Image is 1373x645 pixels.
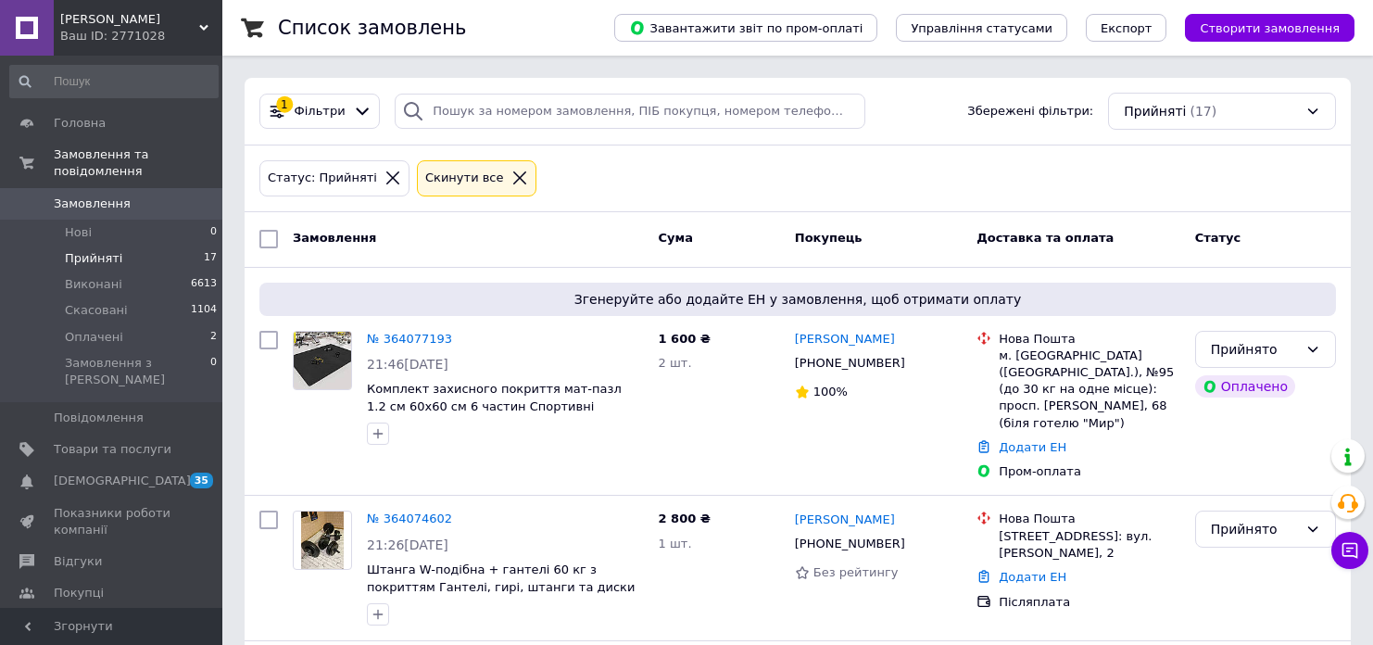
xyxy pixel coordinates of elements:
[54,585,104,601] span: Покупці
[65,302,128,319] span: Скасовані
[395,94,865,130] input: Пошук за номером замовлення, ПІБ покупця, номером телефону, Email, номером накладної
[210,355,217,388] span: 0
[367,563,635,611] a: Штанга W-подібна + гантелі 60 кг з покриттям Гантелі, гирі, штанги та диски ударостійкий пластик
[659,231,693,245] span: Cума
[65,355,210,388] span: Замовлення з [PERSON_NAME]
[367,537,448,552] span: 21:26[DATE]
[191,276,217,293] span: 6613
[367,512,452,525] a: № 364074602
[1195,375,1295,398] div: Оплачено
[54,441,171,458] span: Товари та послуги
[795,331,895,348] a: [PERSON_NAME]
[65,276,122,293] span: Виконані
[367,382,622,430] a: Комплект захисного покриття мат-пазл 1.2 см 60х60 см 6 частин Спортивні покриття
[210,329,217,346] span: 2
[1086,14,1167,42] button: Експорт
[1101,21,1153,35] span: Експорт
[367,332,452,346] a: № 364077193
[54,505,171,538] span: Показники роботи компанії
[1166,20,1354,34] a: Створити замовлення
[614,14,877,42] button: Завантажити звіт по пром-оплаті
[1185,14,1354,42] button: Створити замовлення
[999,440,1066,454] a: Додати ЕН
[1200,21,1340,35] span: Створити замовлення
[1211,339,1298,360] div: Прийнято
[54,196,131,212] span: Замовлення
[293,231,376,245] span: Замовлення
[422,169,508,188] div: Cкинути все
[190,473,213,488] span: 35
[1211,519,1298,539] div: Прийнято
[54,115,106,132] span: Головна
[191,302,217,319] span: 1104
[1124,102,1186,120] span: Прийняті
[999,570,1066,584] a: Додати ЕН
[629,19,863,36] span: Завантажити звіт по пром-оплаті
[204,250,217,267] span: 17
[276,95,293,112] div: 1
[659,332,711,346] span: 1 600 ₴
[813,565,899,579] span: Без рейтингу
[54,553,102,570] span: Відгуки
[65,250,122,267] span: Прийняті
[1190,104,1216,119] span: (17)
[795,231,863,245] span: Покупець
[264,169,381,188] div: Статус: Прийняті
[60,28,222,44] div: Ваш ID: 2771028
[278,17,466,39] h1: Список замовлень
[999,594,1180,611] div: Післяплата
[967,103,1093,120] span: Збережені фільтри:
[54,473,191,489] span: [DEMOGRAPHIC_DATA]
[659,356,692,370] span: 2 шт.
[54,146,222,180] span: Замовлення та повідомлення
[999,511,1180,527] div: Нова Пошта
[999,528,1180,562] div: [STREET_ADDRESS]: вул. [PERSON_NAME], 2
[294,332,351,389] img: Фото товару
[267,290,1329,309] span: Згенеруйте або додайте ЕН у замовлення, щоб отримати оплату
[659,512,711,525] span: 2 800 ₴
[999,331,1180,348] div: Нова Пошта
[9,65,219,98] input: Пошук
[659,537,692,550] span: 1 шт.
[896,14,1067,42] button: Управління статусами
[795,537,905,550] span: [PHONE_NUMBER]
[65,224,92,241] span: Нові
[1195,231,1241,245] span: Статус
[999,348,1180,432] div: м. [GEOGRAPHIC_DATA] ([GEOGRAPHIC_DATA].), №95 (до 30 кг на одне місце): просп. [PERSON_NAME], 68...
[293,511,352,570] a: Фото товару
[65,329,123,346] span: Оплачені
[813,385,848,398] span: 100%
[976,231,1114,245] span: Доставка та оплата
[999,463,1180,480] div: Пром-оплата
[295,103,346,120] span: Фільтри
[795,512,895,529] a: [PERSON_NAME]
[367,357,448,372] span: 21:46[DATE]
[911,21,1052,35] span: Управління статусами
[1331,532,1368,569] button: Чат з покупцем
[795,356,905,370] span: [PHONE_NUMBER]
[54,410,144,426] span: Повідомлення
[210,224,217,241] span: 0
[301,512,345,569] img: Фото товару
[60,11,199,28] span: Качай Залізо
[293,331,352,390] a: Фото товару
